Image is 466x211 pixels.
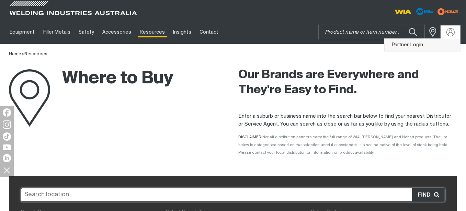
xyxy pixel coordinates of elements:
[195,20,223,44] a: Contact
[1,164,13,176] img: hide socials
[412,188,445,201] button: Find
[21,52,24,56] span: >
[21,188,445,202] input: Search location
[239,113,457,128] p: Enter a suburb or business name into the search bar below to find your nearest Distributor or Ser...
[9,68,173,90] h1: Where to Buy
[75,20,98,44] a: Safety
[5,20,347,44] nav: Main
[385,39,460,51] a: Partner Login
[24,52,47,56] a: Resources
[3,120,11,129] img: Instagram
[401,24,425,40] button: Search products
[136,20,169,44] a: Resources
[239,135,449,154] span: DISCLAIMER:
[39,20,74,44] a: Filler Metals
[169,20,195,44] a: Insights
[239,68,457,98] h2: Our Brands are Everywhere and They're Easy to Find.
[418,190,434,199] span: Find
[3,154,11,162] img: LinkedIn
[3,144,11,150] img: YouTube
[319,24,424,40] input: Product name or item number...
[9,52,21,56] a: Home
[239,135,449,154] span: Not all distribution partners carry the full range of WIA, [PERSON_NAME] and Hobart products. The...
[3,108,11,117] img: Facebook
[5,20,39,44] a: Equipment
[3,132,11,141] img: TikTok
[435,7,461,17] img: miller
[98,20,135,44] a: Accessories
